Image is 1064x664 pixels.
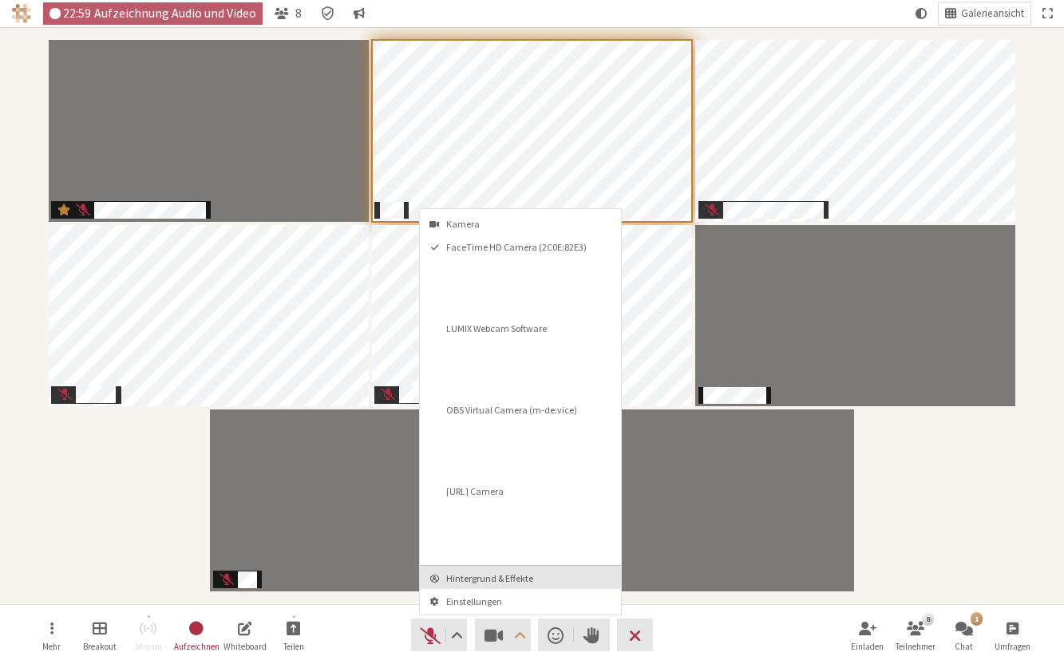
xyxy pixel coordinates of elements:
[446,242,614,252] span: FaceTime HD Camera (2C0E:82E3)
[538,619,574,651] button: Reaktion senden
[12,4,31,23] img: Iotum
[283,642,304,651] span: Teilen
[420,397,621,479] button: OBS Virtual Camera (m-de:vice)
[896,642,935,651] span: Teilnehmer
[942,614,987,657] button: Chat öffnen
[961,8,1024,20] span: Galerieansicht
[446,596,614,607] span: Einstellungen
[314,2,342,25] div: Besprechungsdetails Verschlüsselung aktiviert
[574,619,610,651] button: Hand heben
[475,619,531,651] button: Video stoppen (⌘+Umschalt+V)
[223,642,267,651] span: Whiteboard
[420,316,621,397] button: LUMIX Webcam Software
[1036,2,1058,25] button: Ganzer Bildschirm
[939,2,1030,25] button: Layout ändern
[447,619,467,651] button: Audioeinstellungen
[420,209,621,235] div: Kamera
[971,612,983,625] div: 1
[990,614,1034,657] button: Offene Umfrage
[617,619,653,651] button: Besprechung beenden oder verlassen
[420,589,621,615] button: Besprechungseinstellungen
[83,642,117,651] span: Breakout
[174,614,219,657] button: Aufzeichung beenden
[43,2,263,25] div: Audio & Video
[268,2,308,25] button: Teilnehmerliste öffnen
[77,614,122,657] button: Breakout-Räume verwalten
[845,614,890,657] button: Teilnehmer einladen (⌘+Umschalt+I)
[420,566,621,589] button: Hintergrund- und Effekteinstellungen
[347,2,371,25] button: Gespräch
[271,614,316,657] button: Freigabe starten
[420,235,621,316] button: FaceTime HD Camera (2C0E:82E3)
[174,642,220,651] span: Aufzeichnen
[955,642,973,651] span: Chat
[851,642,884,651] span: Einladen
[995,642,1030,651] span: Umfragen
[42,642,61,651] span: Mehr
[893,614,938,657] button: Teilnehmerliste öffnen
[446,323,614,334] span: LUMIX Webcam Software
[411,619,467,651] button: Stummschaltung aufheben (⌘+Umschalt+A)
[909,2,933,25] button: Systemmodus verwenden
[446,219,614,229] span: Kamera
[446,486,614,496] span: [URL] Camera
[446,405,614,415] span: OBS Virtual Camera (m-de:vice)
[446,573,614,583] span: Hintergrund & Effekte
[223,614,267,657] button: Freigegebenes Whiteboard öffnen
[30,614,74,657] button: Menü öffnen
[922,612,934,625] div: 8
[420,479,621,560] button: VCam.ai Camera
[135,642,162,651] span: Stream
[63,6,91,20] span: 22:59
[126,614,171,657] button: Das Streaming kann nicht gestartet werden, ohne vorher die Aufzeichnung zu stoppen
[295,6,302,20] span: 8
[94,6,256,20] span: Aufzeichnung Audio und Video
[510,619,530,651] button: Menü öffnen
